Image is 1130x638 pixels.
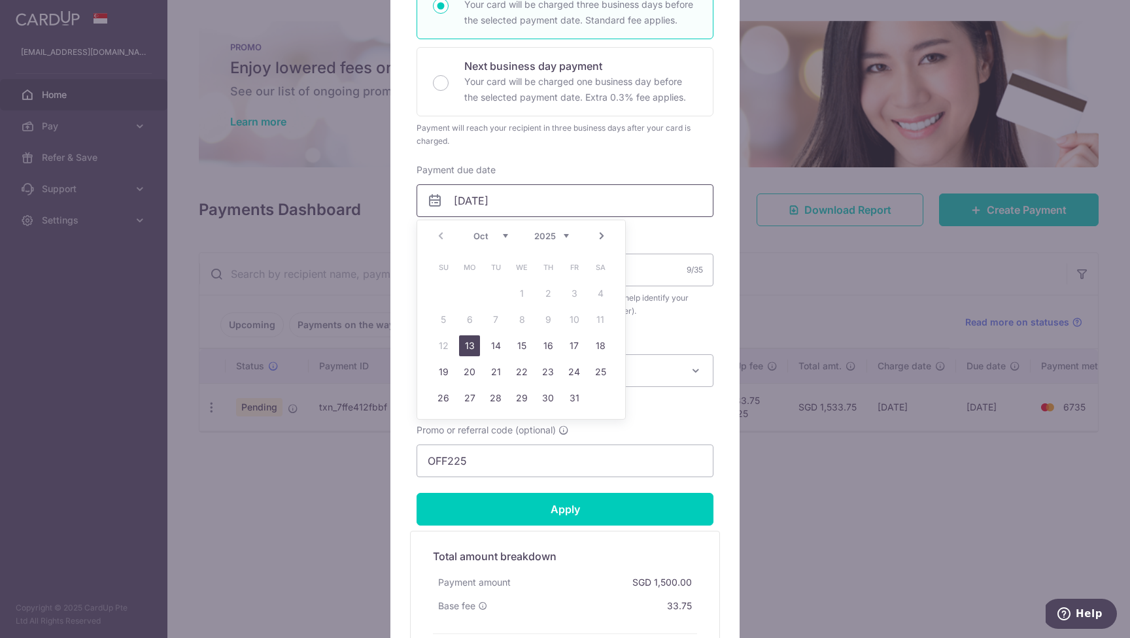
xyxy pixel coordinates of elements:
[511,335,532,356] a: 15
[511,388,532,409] a: 29
[627,571,697,594] div: SGD 1,500.00
[564,388,585,409] a: 31
[433,571,516,594] div: Payment amount
[433,361,454,382] a: 19
[417,163,496,176] label: Payment due date
[459,335,480,356] a: 13
[417,184,713,217] input: DD / MM / YYYY
[459,257,480,278] span: Monday
[590,335,611,356] a: 18
[687,263,703,277] div: 9/35
[433,388,454,409] a: 26
[590,361,611,382] a: 25
[485,335,506,356] a: 14
[459,388,480,409] a: 27
[511,361,532,382] a: 22
[485,361,506,382] a: 21
[459,361,480,382] a: 20
[662,594,697,618] div: 33.75
[1046,599,1117,631] iframe: Opens a widget where you can find more information
[438,599,475,613] span: Base fee
[538,388,558,409] a: 30
[433,257,454,278] span: Sunday
[417,424,556,437] span: Promo or referral code (optional)
[538,335,558,356] a: 16
[417,493,713,526] input: Apply
[485,257,506,278] span: Tuesday
[564,335,585,356] a: 17
[417,122,713,148] div: Payment will reach your recipient in three business days after your card is charged.
[538,257,558,278] span: Thursday
[594,228,609,244] a: Next
[511,257,532,278] span: Wednesday
[564,257,585,278] span: Friday
[433,548,697,564] h5: Total amount breakdown
[464,74,697,105] p: Your card will be charged one business day before the selected payment date. Extra 0.3% fee applies.
[538,361,558,382] a: 23
[485,388,506,409] a: 28
[464,58,697,74] p: Next business day payment
[590,257,611,278] span: Saturday
[564,361,585,382] a: 24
